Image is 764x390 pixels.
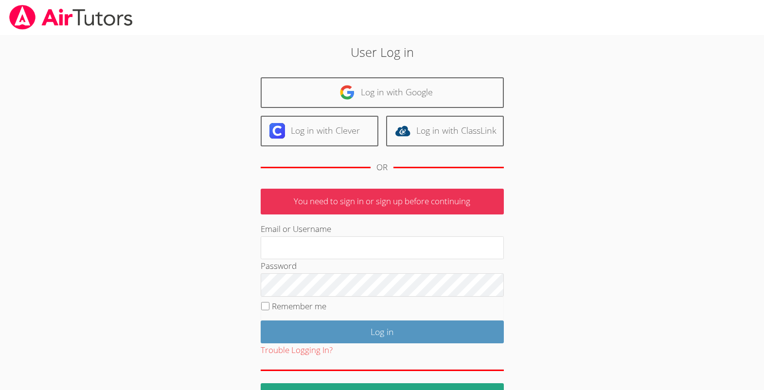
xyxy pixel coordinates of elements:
label: Email or Username [261,223,331,234]
div: OR [376,160,388,175]
img: google-logo-50288ca7cdecda66e5e0955fdab243c47b7ad437acaf1139b6f446037453330a.svg [339,85,355,100]
img: clever-logo-6eab21bc6e7a338710f1a6ff85c0baf02591cd810cc4098c63d3a4b26e2feb20.svg [269,123,285,139]
p: You need to sign in or sign up before continuing [261,189,504,214]
button: Trouble Logging In? [261,343,333,357]
img: airtutors_banner-c4298cdbf04f3fff15de1276eac7730deb9818008684d7c2e4769d2f7ddbe033.png [8,5,134,30]
h2: User Log in [176,43,588,61]
a: Log in with ClassLink [386,116,504,146]
a: Log in with Google [261,77,504,108]
a: Log in with Clever [261,116,378,146]
label: Password [261,260,297,271]
label: Remember me [272,301,326,312]
img: classlink-logo-d6bb404cc1216ec64c9a2012d9dc4662098be43eaf13dc465df04b49fa7ab582.svg [395,123,410,139]
input: Log in [261,320,504,343]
